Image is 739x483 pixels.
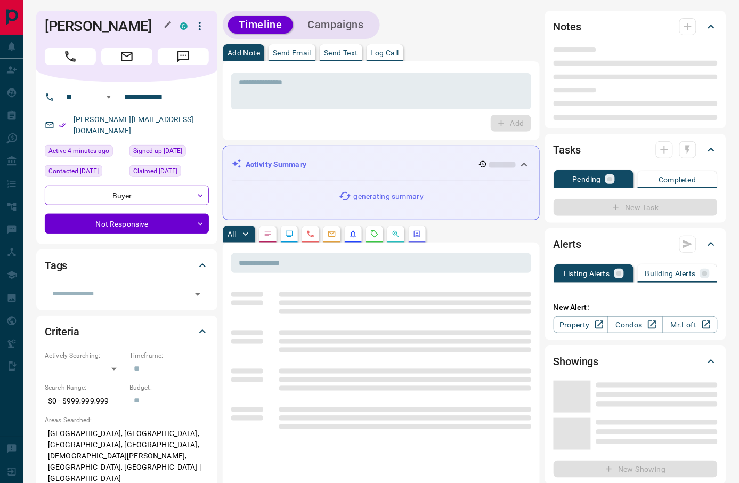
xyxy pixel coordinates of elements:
[45,351,124,360] p: Actively Searching:
[228,49,260,57] p: Add Note
[45,253,209,278] div: Tags
[158,48,209,65] span: Message
[608,316,663,333] a: Condos
[129,145,209,160] div: Wed May 11 2022
[48,146,109,156] span: Active 4 minutes ago
[129,351,209,360] p: Timeframe:
[554,353,599,370] h2: Showings
[45,257,67,274] h2: Tags
[45,145,124,160] div: Wed Oct 15 2025
[554,137,718,163] div: Tasks
[129,383,209,392] p: Budget:
[246,159,306,170] p: Activity Summary
[554,18,581,35] h2: Notes
[554,349,718,374] div: Showings
[190,287,205,302] button: Open
[45,214,209,234] div: Not Responsive
[328,230,336,238] svg: Emails
[45,165,124,180] div: Sat Oct 11 2025
[645,270,696,277] p: Building Alerts
[264,230,272,238] svg: Notes
[45,319,209,344] div: Criteria
[659,176,696,183] p: Completed
[370,230,379,238] svg: Requests
[554,141,581,158] h2: Tasks
[232,155,531,174] div: Activity Summary
[45,18,164,35] h1: [PERSON_NAME]
[133,166,177,176] span: Claimed [DATE]
[554,236,581,253] h2: Alerts
[45,323,79,340] h2: Criteria
[564,270,610,277] p: Listing Alerts
[45,392,124,410] p: $0 - $999,999,999
[554,231,718,257] div: Alerts
[48,166,99,176] span: Contacted [DATE]
[228,16,293,34] button: Timeline
[228,230,236,238] p: All
[554,14,718,39] div: Notes
[129,165,209,180] div: Wed May 11 2022
[74,115,194,135] a: [PERSON_NAME][EMAIL_ADDRESS][DOMAIN_NAME]
[297,16,375,34] button: Campaigns
[573,175,602,183] p: Pending
[59,122,66,129] svg: Email Verified
[554,316,608,333] a: Property
[180,22,188,30] div: condos.ca
[45,415,209,425] p: Areas Searched:
[324,49,358,57] p: Send Text
[349,230,358,238] svg: Listing Alerts
[392,230,400,238] svg: Opportunities
[306,230,315,238] svg: Calls
[45,383,124,392] p: Search Range:
[663,316,718,333] a: Mr.Loft
[413,230,421,238] svg: Agent Actions
[273,49,311,57] p: Send Email
[45,186,209,205] div: Buyer
[371,49,399,57] p: Log Call
[354,191,424,202] p: generating summary
[285,230,294,238] svg: Lead Browsing Activity
[554,302,718,313] p: New Alert:
[102,91,115,103] button: Open
[133,146,182,156] span: Signed up [DATE]
[101,48,152,65] span: Email
[45,48,96,65] span: Call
